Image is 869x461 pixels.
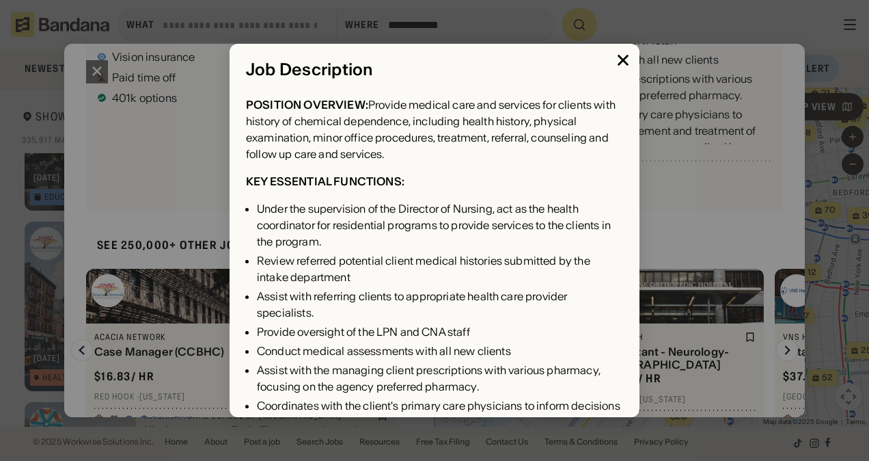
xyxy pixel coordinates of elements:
div: Under the supervision of the Director of Nursing, act as the health coordinator for residential p... [257,200,623,250]
div: KEY ESSENTIAL FUNCTIONS: [246,174,404,188]
div: Review referred potential client medical histories submitted by the intake department [257,252,623,285]
div: Assist with referring clients to appropriate health care provider specialists. [257,288,623,321]
div: Coordinates with the client's primary care physicians to inform decisions regarding management an... [257,397,623,447]
div: Conduct medical assessments with all new clients [257,343,623,359]
div: POSITION OVERVIEW: [246,98,368,111]
div: Provide oversight of the LPN and CNA staff [257,324,623,340]
div: Job Description [246,60,623,80]
div: Assist with the managing client prescriptions with various pharmacy, focusing on the agency prefe... [257,362,623,395]
div: Provide medical care and services for clients with history of chemical dependence, including heal... [246,96,623,162]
